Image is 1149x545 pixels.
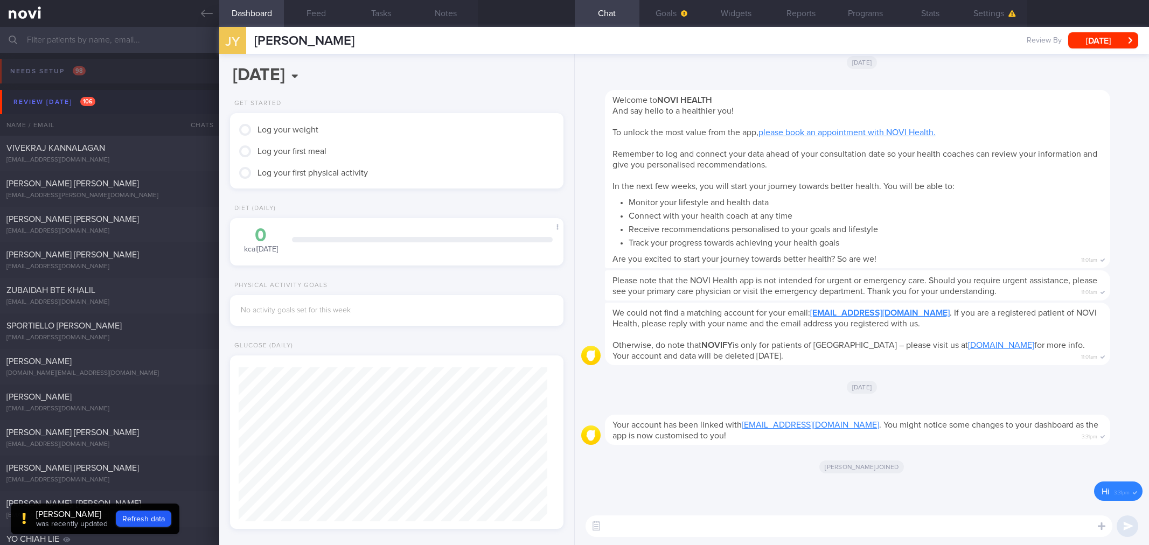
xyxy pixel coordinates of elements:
[6,393,72,401] span: [PERSON_NAME]
[819,460,904,473] span: [PERSON_NAME] joined
[230,282,328,290] div: Physical Activity Goals
[6,357,72,366] span: [PERSON_NAME]
[612,150,1097,169] span: Remember to log and connect your data ahead of your consultation date so your health coaches can ...
[230,342,293,350] div: Glucose (Daily)
[6,334,213,342] div: [EMAIL_ADDRESS][DOMAIN_NAME]
[629,221,1103,235] li: Receive recommendations personalised to your goals and lifestyle
[1081,351,1097,361] span: 11:01am
[6,476,213,484] div: [EMAIL_ADDRESS][DOMAIN_NAME]
[612,309,1097,328] span: We could not find a matching account for your email: . If you are a registered patient of NOVI He...
[176,114,219,136] div: Chats
[241,226,281,255] div: kcal [DATE]
[6,250,139,259] span: [PERSON_NAME] [PERSON_NAME]
[6,464,139,472] span: [PERSON_NAME] [PERSON_NAME]
[6,298,213,306] div: [EMAIL_ADDRESS][DOMAIN_NAME]
[241,226,281,245] div: 0
[6,179,139,188] span: [PERSON_NAME] [PERSON_NAME]
[1081,254,1097,264] span: 11:01am
[758,128,936,137] a: please book an appointment with NOVI Health.
[629,208,1103,221] li: Connect with your health coach at any time
[36,520,108,528] span: was recently updated
[847,381,878,394] span: [DATE]
[6,322,122,330] span: SPORTIELLO [PERSON_NAME]
[1081,286,1097,296] span: 11:01am
[6,156,213,164] div: [EMAIL_ADDRESS][DOMAIN_NAME]
[73,66,86,75] span: 98
[6,215,139,223] span: [PERSON_NAME] [PERSON_NAME]
[968,341,1034,350] a: [DOMAIN_NAME]
[80,97,95,106] span: 106
[6,441,213,449] div: [EMAIL_ADDRESS][DOMAIN_NAME]
[241,306,552,316] div: No activity goals set for this week
[629,194,1103,208] li: Monitor your lifestyle and health data
[230,100,281,108] div: Get Started
[1027,36,1062,46] span: Review By
[1082,430,1097,441] span: 3:31pm
[6,192,213,200] div: [EMAIL_ADDRESS][PERSON_NAME][DOMAIN_NAME]
[612,96,712,104] span: Welcome to
[612,341,1085,360] span: Otherwise, do note that is only for patients of [GEOGRAPHIC_DATA] – please visit us at for more i...
[612,421,1098,440] span: Your account has been linked with . You might notice some changes to your dashboard as the app is...
[612,182,955,191] span: In the next few weeks, you will start your journey towards better health. You will be able to:
[6,369,213,378] div: [DOMAIN_NAME][EMAIL_ADDRESS][DOMAIN_NAME]
[213,20,253,62] div: JY
[6,286,95,295] span: ZUBAIDAH BTE KHALIL
[612,107,734,115] span: And say hello to a healthier you!
[116,511,171,527] button: Refresh data
[1068,32,1138,48] button: [DATE]
[11,95,98,109] div: Review [DATE]
[254,34,354,47] span: [PERSON_NAME]
[701,341,733,350] strong: NOVIFY
[6,499,141,508] span: [PERSON_NAME], [PERSON_NAME]
[612,276,1097,296] span: Please note that the NOVI Health app is not intended for urgent or emergency care. Should you req...
[6,428,139,437] span: [PERSON_NAME] [PERSON_NAME]
[612,128,936,137] span: To unlock the most value from the app,
[6,144,105,152] span: VIVEKRAJ KANNALAGAN
[742,421,879,429] a: [EMAIL_ADDRESS][DOMAIN_NAME]
[629,235,1103,248] li: Track your progress towards achieving your health goals
[657,96,712,104] strong: NOVI HEALTH
[6,263,213,271] div: [EMAIL_ADDRESS][DOMAIN_NAME]
[230,205,276,213] div: Diet (Daily)
[6,535,59,543] span: YO CHIAH LIE
[1102,487,1110,496] span: Hi
[847,56,878,69] span: [DATE]
[6,405,213,413] div: [EMAIL_ADDRESS][DOMAIN_NAME]
[36,509,108,520] div: [PERSON_NAME]
[6,227,213,235] div: [EMAIL_ADDRESS][DOMAIN_NAME]
[810,309,950,317] a: [EMAIL_ADDRESS][DOMAIN_NAME]
[612,255,876,263] span: Are you excited to start your journey towards better health? So are we!
[8,64,88,79] div: Needs setup
[6,512,213,520] div: [EMAIL_ADDRESS][DOMAIN_NAME]
[1114,486,1130,497] span: 3:31pm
